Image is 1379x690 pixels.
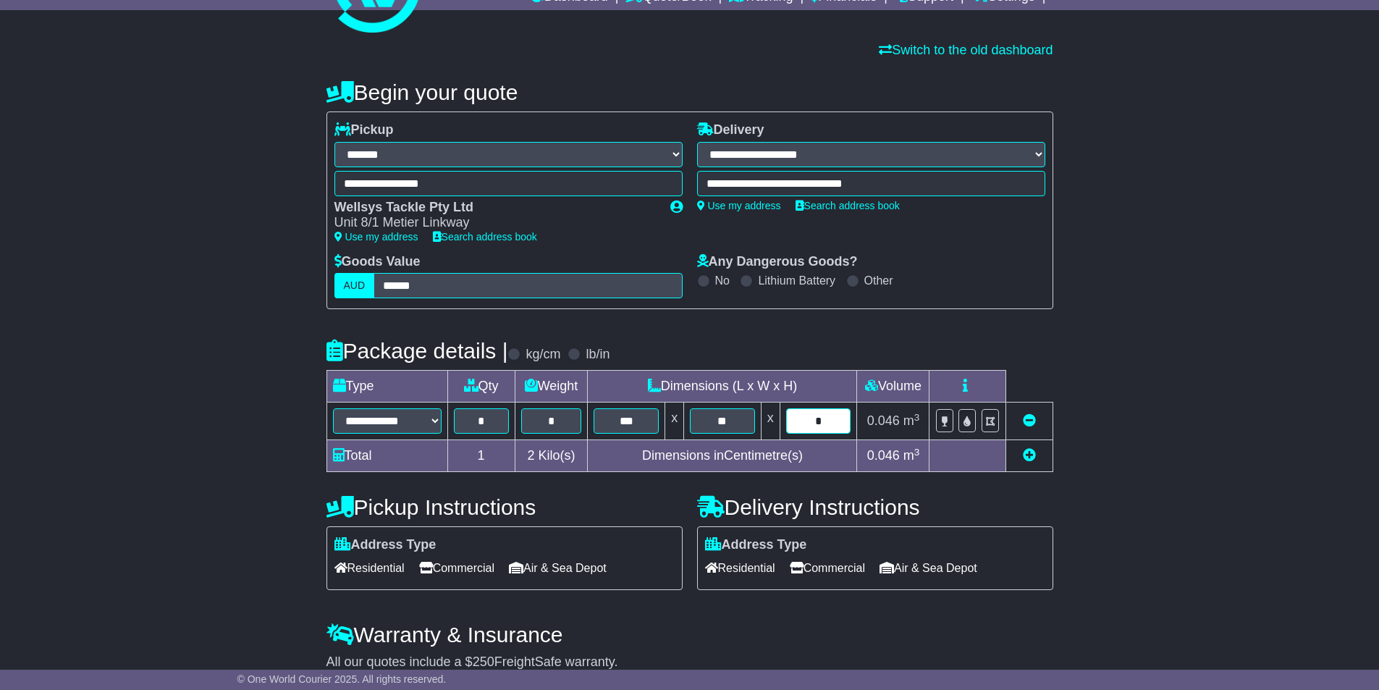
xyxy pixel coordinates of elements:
[914,412,920,423] sup: 3
[326,655,1053,670] div: All our quotes include a $ FreightSafe warranty.
[857,371,929,403] td: Volume
[334,200,656,216] div: Wellsys Tackle Pty Ltd
[334,215,656,231] div: Unit 8/1 Metier Linkway
[761,403,780,440] td: x
[334,231,418,243] a: Use my address
[419,557,494,579] span: Commercial
[326,371,447,403] td: Type
[527,448,534,463] span: 2
[705,557,775,579] span: Residential
[326,339,508,363] h4: Package details |
[334,254,421,270] label: Goods Value
[697,200,781,211] a: Use my address
[473,655,494,669] span: 250
[588,440,857,472] td: Dimensions in Centimetre(s)
[515,371,588,403] td: Weight
[903,413,920,428] span: m
[334,537,437,553] label: Address Type
[588,371,857,403] td: Dimensions (L x W x H)
[515,440,588,472] td: Kilo(s)
[326,440,447,472] td: Total
[447,440,515,472] td: 1
[334,273,375,298] label: AUD
[715,274,730,287] label: No
[509,557,607,579] span: Air & Sea Depot
[880,557,977,579] span: Air & Sea Depot
[665,403,684,440] td: x
[334,122,394,138] label: Pickup
[433,231,537,243] a: Search address book
[586,347,610,363] label: lb/in
[237,673,447,685] span: © One World Courier 2025. All rights reserved.
[334,557,405,579] span: Residential
[790,557,865,579] span: Commercial
[879,43,1053,57] a: Switch to the old dashboard
[705,537,807,553] label: Address Type
[326,80,1053,104] h4: Begin your quote
[914,447,920,458] sup: 3
[447,371,515,403] td: Qty
[758,274,835,287] label: Lithium Battery
[326,495,683,519] h4: Pickup Instructions
[867,448,900,463] span: 0.046
[697,495,1053,519] h4: Delivery Instructions
[867,413,900,428] span: 0.046
[526,347,560,363] label: kg/cm
[1023,413,1036,428] a: Remove this item
[1023,448,1036,463] a: Add new item
[796,200,900,211] a: Search address book
[903,448,920,463] span: m
[697,254,858,270] label: Any Dangerous Goods?
[697,122,764,138] label: Delivery
[326,623,1053,647] h4: Warranty & Insurance
[864,274,893,287] label: Other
